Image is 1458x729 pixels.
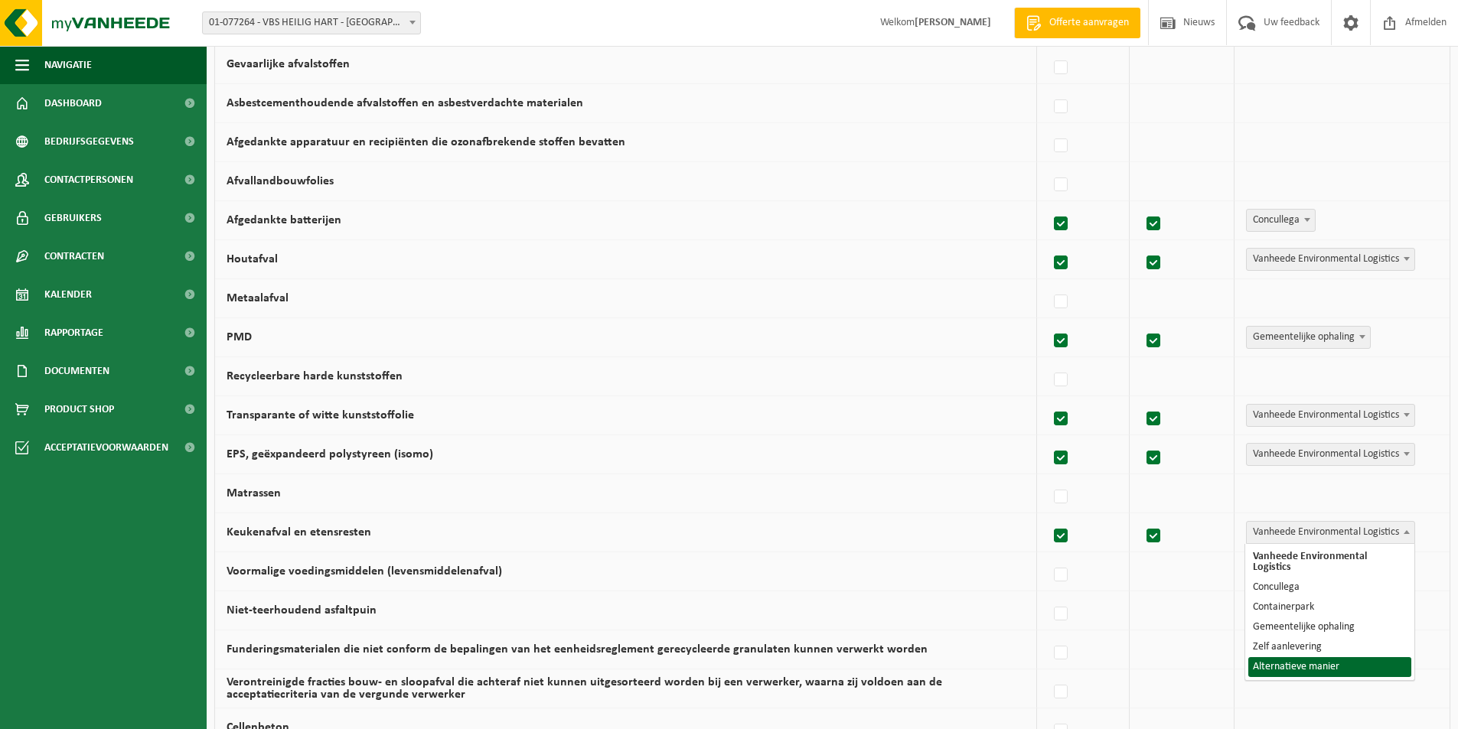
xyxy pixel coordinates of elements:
span: Concullega [1247,210,1315,231]
label: Asbestcementhoudende afvalstoffen en asbestverdachte materialen [227,97,583,109]
span: Vanheede Environmental Logistics [1246,443,1415,466]
label: Voormalige voedingsmiddelen (levensmiddelenafval) [227,565,502,578]
span: Bedrijfsgegevens [44,122,134,161]
li: Concullega [1248,578,1411,597]
span: Offerte aanvragen [1045,15,1133,31]
a: Offerte aanvragen [1014,8,1140,38]
label: Matrassen [227,487,281,500]
span: Gebruikers [44,199,102,237]
label: Houtafval [227,253,278,265]
strong: [PERSON_NAME] [915,17,991,28]
label: Niet-teerhoudend asfaltpuin [227,604,377,617]
span: Vanheede Environmental Logistics [1247,405,1414,426]
span: Contactpersonen [44,161,133,199]
label: Funderingsmaterialen die niet conform de bepalingen van het eenheidsreglement gerecycleerde granu... [227,643,928,656]
span: Rapportage [44,314,103,352]
span: Contracten [44,237,104,275]
span: Documenten [44,352,109,390]
span: Vanheede Environmental Logistics [1246,521,1415,544]
span: Kalender [44,275,92,314]
li: Vanheede Environmental Logistics [1248,547,1411,578]
span: Dashboard [44,84,102,122]
label: PMD [227,331,252,343]
span: Concullega [1246,209,1316,232]
span: Vanheede Environmental Logistics [1246,248,1415,271]
span: Gemeentelijke ophaling [1247,327,1370,348]
label: EPS, geëxpandeerd polystyreen (isomo) [227,448,433,461]
span: 01-077264 - VBS HEILIG HART - HARELBEKE [203,12,420,34]
span: 01-077264 - VBS HEILIG HART - HARELBEKE [202,11,421,34]
li: Zelf aanlevering [1248,637,1411,657]
span: Vanheede Environmental Logistics [1247,522,1414,543]
label: Afvallandbouwfolies [227,175,334,187]
label: Verontreinigde fracties bouw- en sloopafval die achteraf niet kunnen uitgesorteerd worden bij een... [227,676,942,701]
span: Acceptatievoorwaarden [44,428,168,467]
span: Product Shop [44,390,114,428]
li: Containerpark [1248,597,1411,617]
label: Metaalafval [227,292,289,304]
span: Gemeentelijke ophaling [1246,326,1371,349]
li: Gemeentelijke ophaling [1248,617,1411,637]
label: Transparante of witte kunststoffolie [227,409,414,421]
label: Keukenafval en etensresten [227,526,371,539]
li: Alternatieve manier [1248,657,1411,677]
label: Gevaarlijke afvalstoffen [227,58,350,70]
span: Vanheede Environmental Logistics [1246,404,1415,427]
span: Navigatie [44,46,92,84]
label: Recycleerbare harde kunststoffen [227,370,403,382]
label: Afgedankte apparatuur en recipiënten die ozonafbrekende stoffen bevatten [227,136,625,148]
span: Vanheede Environmental Logistics [1247,249,1414,270]
label: Afgedankte batterijen [227,214,341,226]
span: Vanheede Environmental Logistics [1247,444,1414,465]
